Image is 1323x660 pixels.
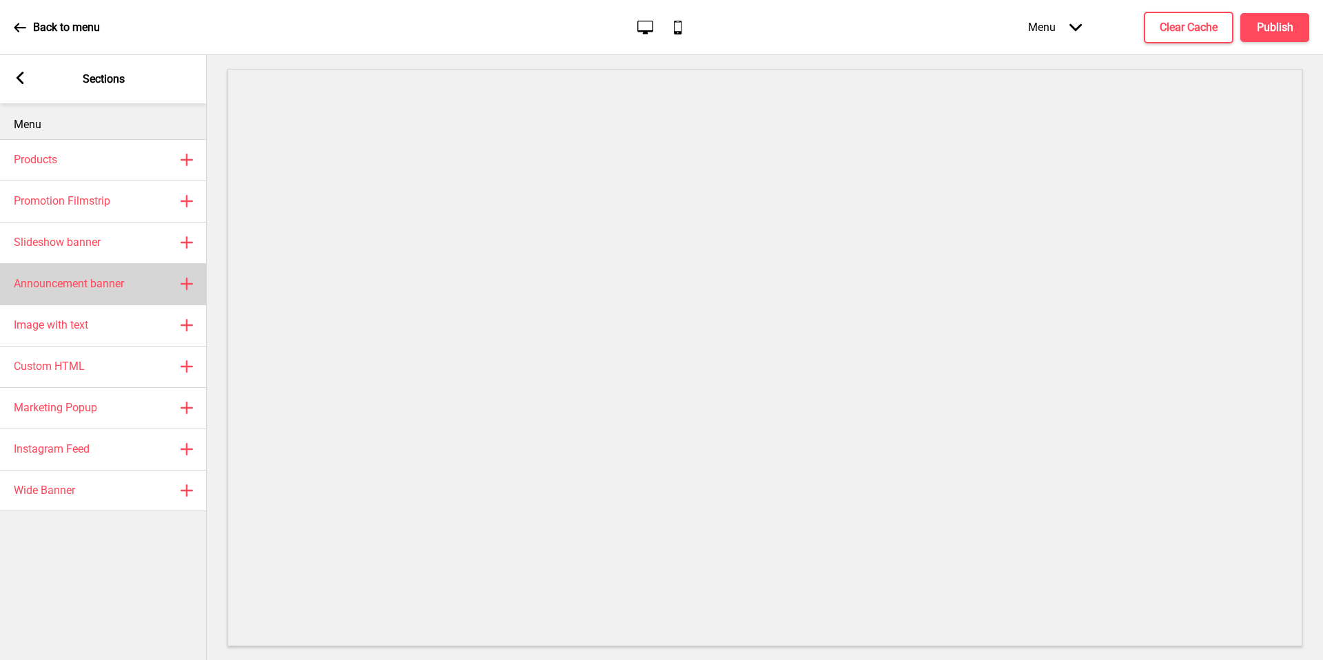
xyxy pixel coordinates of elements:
[14,400,97,415] h4: Marketing Popup
[14,276,124,291] h4: Announcement banner
[14,442,90,457] h4: Instagram Feed
[1240,13,1309,42] button: Publish
[14,318,88,333] h4: Image with text
[14,9,100,46] a: Back to menu
[14,483,75,498] h4: Wide Banner
[14,194,110,209] h4: Promotion Filmstrip
[33,20,100,35] p: Back to menu
[1257,20,1293,35] h4: Publish
[1014,7,1096,48] div: Menu
[83,72,125,87] p: Sections
[14,235,101,250] h4: Slideshow banner
[14,152,57,167] h4: Products
[14,359,85,374] h4: Custom HTML
[1144,12,1233,43] button: Clear Cache
[1160,20,1218,35] h4: Clear Cache
[14,117,193,132] p: Menu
